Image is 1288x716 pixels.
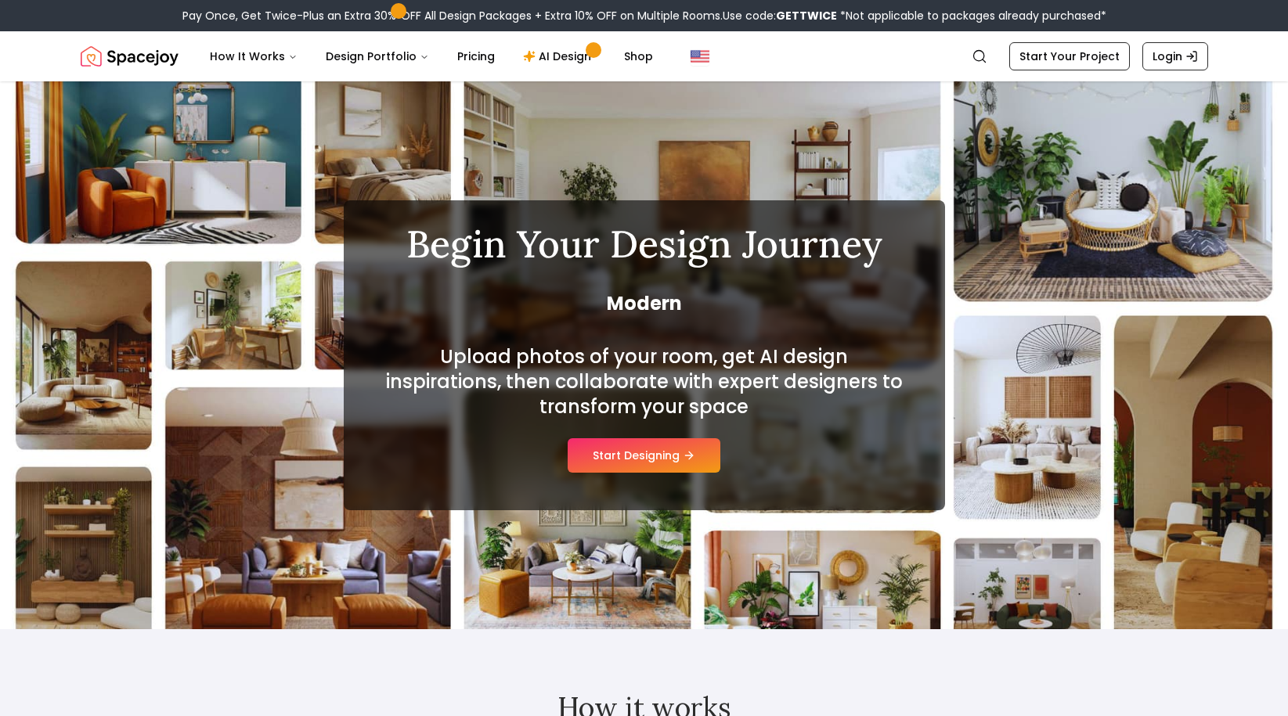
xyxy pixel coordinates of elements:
a: AI Design [511,41,608,72]
a: Pricing [445,41,507,72]
nav: Global [81,31,1208,81]
nav: Main [197,41,666,72]
span: Modern [381,291,907,316]
a: Spacejoy [81,41,179,72]
img: United States [691,47,709,66]
button: Start Designing [568,438,720,473]
h1: Begin Your Design Journey [381,225,907,263]
img: Spacejoy Logo [81,41,179,72]
a: Start Your Project [1009,42,1130,70]
b: GETTWICE [776,8,837,23]
span: *Not applicable to packages already purchased* [837,8,1106,23]
div: Pay Once, Get Twice-Plus an Extra 30% OFF All Design Packages + Extra 10% OFF on Multiple Rooms. [182,8,1106,23]
a: Login [1142,42,1208,70]
span: Use code: [723,8,837,23]
button: Design Portfolio [313,41,442,72]
h2: Upload photos of your room, get AI design inspirations, then collaborate with expert designers to... [381,344,907,419]
button: How It Works [197,41,310,72]
a: Shop [612,41,666,72]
